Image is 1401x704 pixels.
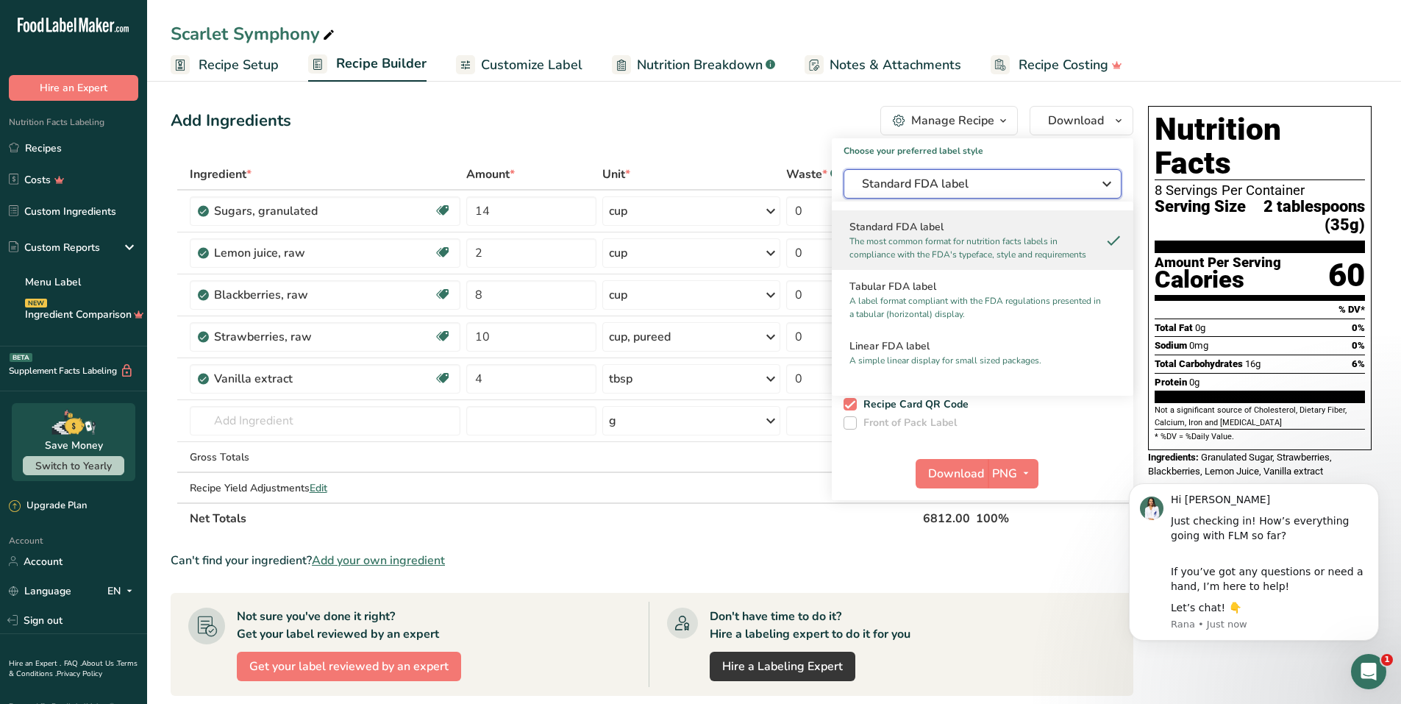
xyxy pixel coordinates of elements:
span: Amount [466,166,515,183]
th: 6812.00 [920,502,973,533]
span: Sodium [1155,340,1187,351]
span: 0% [1352,340,1365,351]
span: Recipe Setup [199,55,279,75]
a: Recipe Builder [308,47,427,82]
div: g [609,412,616,430]
button: Download [1030,106,1133,135]
section: * %DV = %Daily Value. [1155,429,1365,443]
h2: Linear FDA label [849,338,1116,354]
div: cup, pureed [609,328,671,346]
button: PNG [988,459,1038,488]
button: Get your label reviewed by an expert [237,652,461,681]
div: BETA [10,353,32,362]
span: Serving Size [1155,198,1246,234]
a: Recipe Setup [171,49,279,82]
div: 60 [1328,256,1365,295]
span: Recipe Costing [1019,55,1108,75]
span: 0g [1189,377,1199,388]
span: Edit [310,481,327,495]
span: Customize Label [481,55,582,75]
div: Amount Per Serving [1155,256,1281,270]
div: Sugars, granulated [214,202,398,220]
button: Switch to Yearly [23,456,124,475]
span: 1 [1381,654,1393,666]
a: Recipe Costing [991,49,1122,82]
a: Terms & Conditions . [9,658,138,679]
span: Notes & Attachments [830,55,961,75]
a: About Us . [82,658,117,669]
div: EN [107,582,138,600]
div: Can't find your ingredient? [171,552,1133,569]
p: A label format compliant with the FDA regulations presented in a tabular (horizontal) display. [849,294,1102,321]
span: Protein [1155,377,1187,388]
div: Blackberries, raw [214,286,398,304]
h1: Choose your preferred label style [832,138,1133,157]
span: 6% [1352,358,1365,369]
iframe: Intercom notifications message [1107,461,1401,664]
div: cup [609,286,627,304]
span: Ingredients: [1148,452,1199,463]
span: Recipe Builder [336,54,427,74]
span: 16g [1245,358,1261,369]
section: Not a significant source of Cholesterol, Dietary Fiber, Calcium, Iron and [MEDICAL_DATA] [1155,405,1365,429]
div: Add Ingredients [171,109,291,133]
span: Granulated Sugar, Strawberries, Blackberries, Lemon Juice, Vanilla extract [1148,452,1332,477]
div: 8 Servings Per Container [1155,183,1365,198]
span: Nutrition Breakdown [637,55,763,75]
input: Add Ingredient [190,406,461,435]
h2: Standard FDA label [849,219,1116,235]
span: Get your label reviewed by an expert [249,658,449,675]
div: Gross Totals [190,449,461,465]
span: 0% [1352,322,1365,333]
a: Hire a Labeling Expert [710,652,855,681]
div: Scarlet Symphony [171,21,338,47]
span: Total Fat [1155,322,1193,333]
a: Language [9,578,71,604]
span: Standard FDA label [862,175,1083,193]
button: Standard FDA label [844,169,1122,199]
button: Hire an Expert [9,75,138,101]
a: Nutrition Breakdown [612,49,775,82]
span: PNG [992,465,1017,483]
a: Notes & Attachments [805,49,961,82]
section: % DV* [1155,301,1365,319]
th: 100% [973,502,1066,533]
div: Upgrade Plan [9,499,87,513]
a: Privacy Policy [57,669,102,679]
div: Strawberries, raw [214,328,398,346]
div: Calories [1155,269,1281,291]
div: NEW [25,299,47,307]
span: 2 tablespoons (35g) [1246,198,1365,234]
a: Customize Label [456,49,582,82]
div: cup [609,202,627,220]
span: Ingredient [190,166,252,183]
div: tbsp [609,370,632,388]
div: Custom Reports [9,240,100,255]
span: Recipe Card QR Code [857,398,969,411]
div: cup [609,244,627,262]
div: Lemon juice, raw [214,244,398,262]
div: Waste [786,166,840,183]
h2: Simplified FDA label [849,385,1116,400]
span: Switch to Yearly [35,459,112,473]
h2: Tabular FDA label [849,279,1116,294]
div: Not sure you've done it right? Get your label reviewed by an expert [237,608,439,643]
button: Download [916,459,988,488]
span: Download [928,465,984,483]
th: Net Totals [187,502,920,533]
button: Manage Recipe [880,106,1018,135]
span: 0g [1195,322,1205,333]
p: The most common format for nutrition facts labels in compliance with the FDA's typeface, style an... [849,235,1102,261]
a: Hire an Expert . [9,658,61,669]
span: Unit [602,166,630,183]
div: Recipe Yield Adjustments [190,480,461,496]
div: Don't have time to do it? Hire a labeling expert to do it for you [710,608,910,643]
span: Add your own ingredient [312,552,445,569]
